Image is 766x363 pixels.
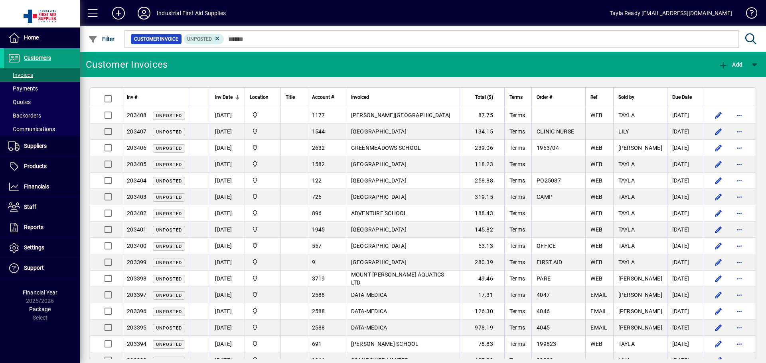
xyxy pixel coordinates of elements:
span: WEB [590,194,602,200]
span: INDUSTRIAL FIRST AID SUPPLIES LTD [250,339,276,348]
a: Quotes [4,95,80,109]
span: 203400 [127,243,147,249]
span: Products [24,163,47,169]
span: Invoiced [351,93,369,102]
span: [PERSON_NAME] [618,308,662,314]
span: Unposted [156,130,182,135]
span: TAYLA [618,177,635,184]
span: Terms [509,259,525,265]
span: Terms [509,341,525,347]
td: 17.31 [460,287,504,303]
span: 203398 [127,275,147,282]
span: Inv # [127,93,137,102]
span: Home [24,34,39,41]
button: More options [733,174,746,187]
div: Total ($) [465,93,500,102]
td: [DATE] [667,107,704,124]
span: WEB [590,112,602,118]
div: Tayla Ready [EMAIL_ADDRESS][DOMAIN_NAME] [610,7,732,20]
span: 203394 [127,341,147,347]
span: [GEOGRAPHIC_DATA] [351,161,407,167]
button: Edit [712,174,725,187]
span: Terms [509,292,525,298]
span: 691 [312,341,322,347]
span: TAYLA [618,194,635,200]
td: [DATE] [667,173,704,189]
span: Suppliers [24,143,47,149]
span: Customers [24,55,51,61]
span: Customer Invoice [134,35,178,43]
td: [DATE] [210,238,245,254]
span: Terms [509,210,525,216]
span: [PERSON_NAME] [618,292,662,298]
a: Invoices [4,68,80,82]
td: 188.43 [460,205,504,222]
span: Terms [509,145,525,151]
span: INDUSTRIAL FIRST AID SUPPLIES LTD [250,241,276,250]
button: Add [106,6,131,20]
span: FIRST AID [537,259,562,265]
span: 1177 [312,112,325,118]
span: 4047 [537,292,550,298]
button: Edit [712,109,725,122]
td: 145.82 [460,222,504,238]
span: 203395 [127,324,147,331]
span: Terms [509,112,525,118]
span: Terms [509,161,525,167]
span: [GEOGRAPHIC_DATA] [351,226,407,233]
button: More options [733,272,746,285]
span: Unposted [156,309,182,314]
span: 1582 [312,161,325,167]
span: 2588 [312,308,325,314]
span: 203403 [127,194,147,200]
span: WEB [590,275,602,282]
span: Account # [312,93,334,102]
span: 896 [312,210,322,216]
span: 557 [312,243,322,249]
td: [DATE] [210,271,245,287]
span: 203397 [127,292,147,298]
span: Total ($) [475,93,493,102]
span: Unposted [156,211,182,216]
td: [DATE] [210,320,245,336]
td: 118.23 [460,156,504,173]
a: Support [4,258,80,278]
span: [PERSON_NAME] SCHOOL [351,341,419,347]
button: Edit [712,223,725,236]
span: Unposted [156,146,182,151]
span: WEB [590,161,602,167]
td: [DATE] [210,189,245,205]
span: Financials [24,183,49,190]
button: More options [733,223,746,236]
span: LILY [618,128,629,135]
span: [GEOGRAPHIC_DATA] [351,243,407,249]
button: More options [733,125,746,138]
span: Unposted [156,260,182,265]
div: Order # [537,93,580,102]
span: [GEOGRAPHIC_DATA] [351,194,407,200]
span: Unposted [156,179,182,184]
span: PO25087 [537,177,561,184]
span: Unposted [156,277,182,282]
span: Staff [24,204,36,210]
span: Unposted [156,244,182,249]
span: 1544 [312,128,325,135]
span: Unposted [156,326,182,331]
span: Location [250,93,268,102]
td: [DATE] [210,336,245,352]
a: Staff [4,197,80,217]
a: Knowledge Base [740,2,756,27]
span: Terms [509,226,525,233]
span: Inv Date [215,93,233,102]
td: [DATE] [667,303,704,320]
td: 280.39 [460,254,504,271]
td: [DATE] [210,222,245,238]
button: More options [733,158,746,171]
div: Location [250,93,276,102]
td: [DATE] [667,271,704,287]
span: 122 [312,177,322,184]
div: Industrial First Aid Supplies [157,7,226,20]
span: [PERSON_NAME] [618,324,662,331]
span: Terms [509,93,523,102]
span: INDUSTRIAL FIRST AID SUPPLIES LTD [250,143,276,152]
